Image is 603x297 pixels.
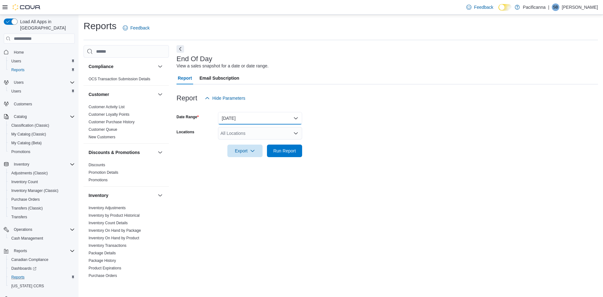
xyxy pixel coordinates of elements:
[11,171,48,176] span: Adjustments (Classic)
[1,99,77,109] button: Customers
[6,213,77,221] button: Transfers
[89,273,117,278] a: Purchase Orders
[89,135,115,140] span: New Customers
[11,161,32,168] button: Inventory
[11,59,21,64] span: Users
[293,131,298,136] button: Open list of options
[9,282,75,290] span: Washington CCRS
[11,79,26,86] button: Users
[199,72,239,84] span: Email Subscription
[89,77,150,82] span: OCS Transaction Submission Details
[9,88,75,95] span: Users
[6,204,77,213] button: Transfers (Classic)
[9,273,75,281] span: Reports
[89,63,113,70] h3: Compliance
[9,148,75,156] span: Promotions
[89,228,141,233] a: Inventory On Hand by Package
[89,228,141,233] span: Inventory On Hand by Package
[9,204,75,212] span: Transfers (Classic)
[11,257,48,262] span: Canadian Compliance
[89,135,115,139] a: New Customers
[89,192,155,199] button: Inventory
[9,235,75,242] span: Cash Management
[9,130,49,138] a: My Catalog (Classic)
[9,196,75,203] span: Purchase Orders
[218,112,302,125] button: [DATE]
[89,243,127,248] a: Inventory Transactions
[178,72,192,84] span: Report
[89,220,128,225] span: Inventory Count Details
[11,161,75,168] span: Inventory
[89,251,116,256] span: Package Details
[13,4,41,10] img: Cova
[11,247,30,255] button: Reports
[89,105,125,109] a: Customer Activity List
[11,113,29,120] button: Catalog
[227,145,263,157] button: Export
[84,20,117,32] h1: Reports
[11,215,27,220] span: Transfers
[11,275,24,280] span: Reports
[562,3,598,11] p: [PERSON_NAME]
[84,75,169,85] div: Compliance
[11,247,75,255] span: Reports
[9,148,33,156] a: Promotions
[9,178,41,186] a: Inventory Count
[9,57,24,65] a: Users
[89,221,128,225] a: Inventory Count Details
[89,236,139,240] a: Inventory On Hand by Product
[9,66,27,74] a: Reports
[9,66,75,74] span: Reports
[1,47,77,56] button: Home
[523,3,546,11] p: Pacificanna
[6,255,77,264] button: Canadian Compliance
[11,132,46,137] span: My Catalog (Classic)
[9,256,51,263] a: Canadian Compliance
[89,63,155,70] button: Compliance
[231,145,259,157] span: Export
[89,258,116,263] span: Package History
[11,100,35,108] a: Customers
[11,141,42,146] span: My Catalog (Beta)
[9,282,46,290] a: [US_STATE] CCRS
[14,50,24,55] span: Home
[212,95,245,101] span: Hide Parameters
[1,78,77,87] button: Users
[548,3,549,11] p: |
[156,192,164,199] button: Inventory
[552,3,559,11] div: Sandra Boyd
[9,139,44,147] a: My Catalog (Beta)
[6,121,77,130] button: Classification (Classic)
[89,206,126,210] a: Inventory Adjustments
[89,258,116,263] a: Package History
[89,178,108,182] a: Promotions
[89,149,155,156] button: Discounts & Promotions
[156,149,164,156] button: Discounts & Promotions
[89,213,140,218] span: Inventory by Product Historical
[11,149,30,154] span: Promotions
[89,91,155,98] button: Customer
[177,45,184,53] button: Next
[6,264,77,273] a: Dashboards
[9,204,45,212] a: Transfers (Classic)
[14,114,27,119] span: Catalog
[11,188,58,193] span: Inventory Manager (Classic)
[14,248,27,253] span: Reports
[11,100,75,108] span: Customers
[89,149,140,156] h3: Discounts & Promotions
[18,19,75,31] span: Load All Apps in [GEOGRAPHIC_DATA]
[89,266,121,271] span: Product Expirations
[498,4,512,11] input: Dark Mode
[267,145,302,157] button: Run Report
[464,1,496,13] a: Feedback
[6,57,77,66] button: Users
[11,179,38,184] span: Inventory Count
[177,114,199,119] label: Date Range
[9,213,75,221] span: Transfers
[89,273,117,278] span: Purchase Orders
[156,91,164,98] button: Customer
[9,256,75,263] span: Canadian Compliance
[11,113,75,120] span: Catalog
[89,127,117,132] a: Customer Queue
